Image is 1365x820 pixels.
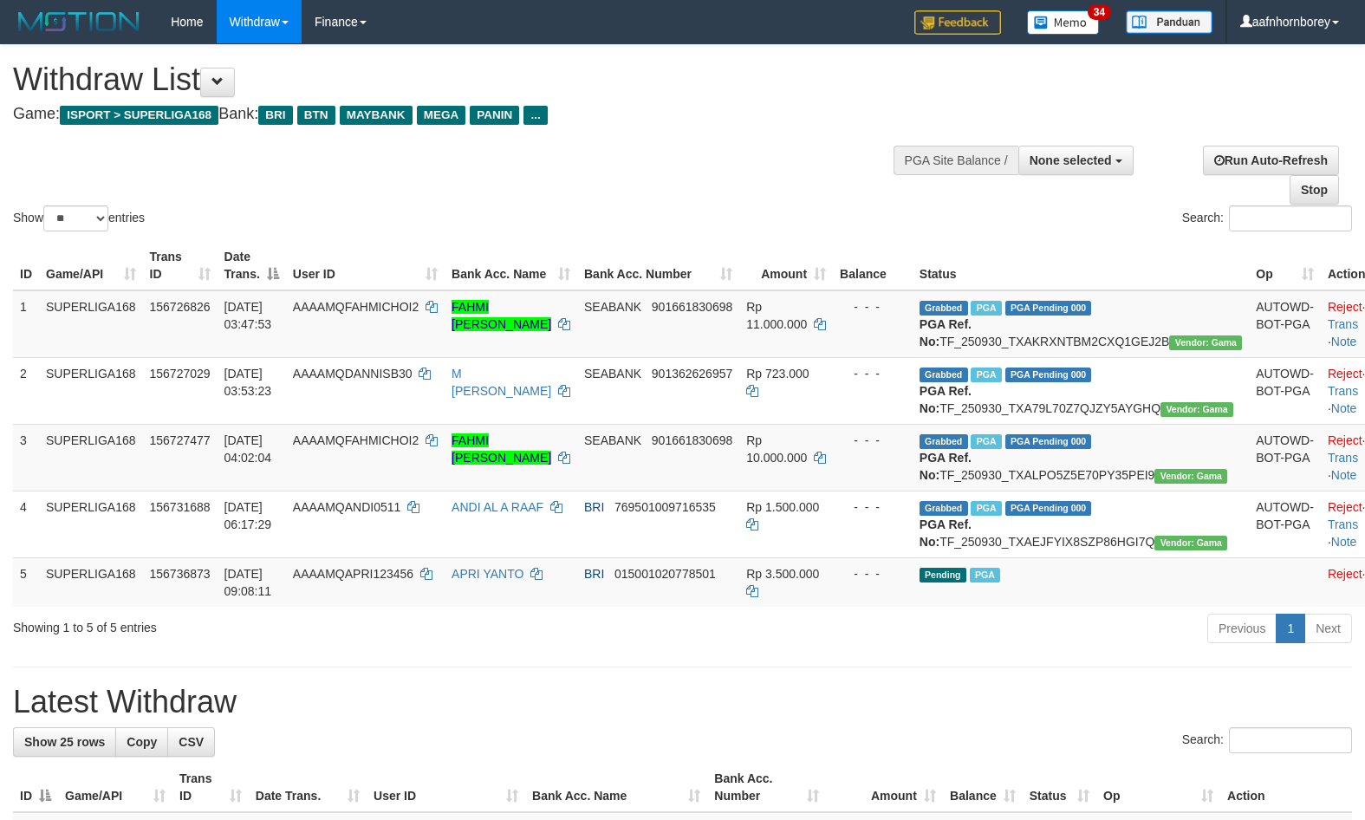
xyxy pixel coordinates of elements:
[293,500,401,514] span: AAAAMQANDI0511
[1027,10,1100,35] img: Button%20Memo.svg
[1169,335,1242,350] span: Vendor URL: https://trx31.1velocity.biz
[920,434,968,449] span: Grabbed
[13,205,145,231] label: Show entries
[920,568,966,582] span: Pending
[971,434,1001,449] span: Marked by aafandaneth
[224,500,272,531] span: [DATE] 06:17:29
[584,300,641,314] span: SEABANK
[913,491,1249,557] td: TF_250930_TXAEJFYIX8SZP86HGI7Q
[367,763,525,812] th: User ID: activate to sort column ascending
[13,62,893,97] h1: Withdraw List
[913,357,1249,424] td: TF_250930_TXA79L70Z7QJZY5AYGHQ
[13,491,39,557] td: 4
[1249,424,1321,491] td: AUTOWD-BOT-PGA
[840,498,906,516] div: - - -
[1203,146,1339,175] a: Run Auto-Refresh
[340,106,413,125] span: MAYBANK
[1005,434,1092,449] span: PGA Pending
[293,567,413,581] span: AAAAMQAPRI123456
[150,433,211,447] span: 156727477
[746,367,809,381] span: Rp 723.000
[913,424,1249,491] td: TF_250930_TXALPO5Z5E70PY35PEI9
[913,241,1249,290] th: Status
[1220,763,1352,812] th: Action
[746,567,819,581] span: Rp 3.500.000
[1018,146,1134,175] button: None selected
[1304,614,1352,643] a: Next
[470,106,519,125] span: PANIN
[13,557,39,607] td: 5
[218,241,286,290] th: Date Trans.: activate to sort column descending
[894,146,1018,175] div: PGA Site Balance /
[1328,567,1362,581] a: Reject
[24,735,105,749] span: Show 25 rows
[913,290,1249,358] td: TF_250930_TXAKRXNTBM2CXQ1GEJ2B
[13,685,1352,719] h1: Latest Withdraw
[1023,763,1096,812] th: Status: activate to sort column ascending
[13,763,58,812] th: ID: activate to sort column descending
[417,106,466,125] span: MEGA
[584,567,604,581] span: BRI
[1328,500,1362,514] a: Reject
[167,727,215,757] a: CSV
[1249,357,1321,424] td: AUTOWD-BOT-PGA
[127,735,157,749] span: Copy
[13,612,556,636] div: Showing 1 to 5 of 5 entries
[1030,153,1112,167] span: None selected
[584,500,604,514] span: BRI
[1229,727,1352,753] input: Search:
[577,241,739,290] th: Bank Acc. Number: activate to sort column ascending
[840,365,906,382] div: - - -
[179,735,204,749] span: CSV
[13,106,893,123] h4: Game: Bank:
[746,433,807,465] span: Rp 10.000.000
[652,433,732,447] span: Copy 901661830698 to clipboard
[224,567,272,598] span: [DATE] 09:08:11
[1328,367,1362,381] a: Reject
[1249,290,1321,358] td: AUTOWD-BOT-PGA
[1249,491,1321,557] td: AUTOWD-BOT-PGA
[914,10,1001,35] img: Feedback.jpg
[293,433,419,447] span: AAAAMQFAHMICHOI2
[833,241,913,290] th: Balance
[1182,205,1352,231] label: Search:
[293,367,413,381] span: AAAAMQDANNISB30
[970,568,1000,582] span: Marked by aafheankoy
[746,500,819,514] span: Rp 1.500.000
[13,357,39,424] td: 2
[13,241,39,290] th: ID
[840,565,906,582] div: - - -
[1154,469,1227,484] span: Vendor URL: https://trx31.1velocity.biz
[523,106,547,125] span: ...
[1005,368,1092,382] span: PGA Pending
[1328,300,1362,314] a: Reject
[1276,614,1305,643] a: 1
[1088,4,1111,20] span: 34
[39,357,143,424] td: SUPERLIGA168
[43,205,108,231] select: Showentries
[286,241,445,290] th: User ID: activate to sort column ascending
[445,241,577,290] th: Bank Acc. Name: activate to sort column ascending
[943,763,1023,812] th: Balance: activate to sort column ascending
[1126,10,1212,34] img: panduan.png
[13,9,145,35] img: MOTION_logo.png
[39,491,143,557] td: SUPERLIGA168
[1290,175,1339,205] a: Stop
[840,432,906,449] div: - - -
[293,300,419,314] span: AAAAMQFAHMICHOI2
[920,451,972,482] b: PGA Ref. No:
[452,567,523,581] a: APRI YANTO
[1328,433,1362,447] a: Reject
[1331,401,1357,415] a: Note
[172,763,249,812] th: Trans ID: activate to sort column ascending
[224,367,272,398] span: [DATE] 03:53:23
[584,433,641,447] span: SEABANK
[224,433,272,465] span: [DATE] 04:02:04
[1096,763,1220,812] th: Op: activate to sort column ascending
[60,106,218,125] span: ISPORT > SUPERLIGA168
[584,367,641,381] span: SEABANK
[150,367,211,381] span: 156727029
[297,106,335,125] span: BTN
[746,300,807,331] span: Rp 11.000.000
[920,384,972,415] b: PGA Ref. No:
